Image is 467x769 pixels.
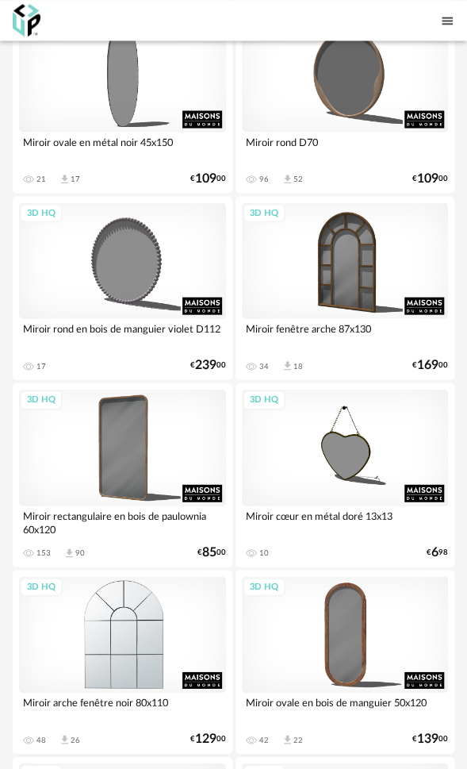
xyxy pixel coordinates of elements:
[71,735,80,744] div: 26
[427,547,448,557] div: € 98
[235,196,455,380] a: 3D HQ Miroir fenêtre arche 87x130 34 Download icon 18 €16900
[20,390,63,409] div: 3D HQ
[417,733,438,744] span: 139
[13,383,232,567] a: 3D HQ Miroir rectangulaire en bois de paulownia 60x120 153 Download icon 90 €8500
[281,360,293,371] span: Download icon
[242,506,449,537] div: Miroir cœur en métal doré 13x13
[440,12,454,29] span: Menu icon
[20,203,63,223] div: 3D HQ
[412,360,448,370] div: € 00
[13,4,40,37] img: OXP
[19,318,226,350] div: Miroir rond en bois de manguier violet D112
[242,132,449,163] div: Miroir rond D70
[243,390,285,409] div: 3D HQ
[281,173,293,185] span: Download icon
[235,570,455,754] a: 3D HQ Miroir ovale en bois de manguier 50x120 42 Download icon 22 €13900
[71,174,80,183] div: 17
[36,735,46,744] div: 48
[13,570,232,754] a: 3D HQ Miroir arche fenêtre noir 80x110 48 Download icon 26 €12900
[242,318,449,350] div: Miroir fenêtre arche 87x130
[75,548,85,557] div: 90
[19,692,226,724] div: Miroir arche fenêtre noir 80x110
[20,577,63,597] div: 3D HQ
[13,9,232,193] a: 3D HQ Miroir ovale en métal noir 45x150 21 Download icon 17 €10900
[190,733,226,744] div: € 00
[293,361,303,371] div: 18
[293,735,303,744] div: 22
[259,735,269,744] div: 42
[36,548,51,557] div: 153
[190,360,226,370] div: € 00
[243,203,285,223] div: 3D HQ
[13,196,232,380] a: 3D HQ Miroir rond en bois de manguier violet D112 17 €23900
[195,733,216,744] span: 129
[243,577,285,597] div: 3D HQ
[59,733,71,745] span: Download icon
[195,173,216,183] span: 109
[259,361,269,371] div: 34
[412,733,448,744] div: € 00
[59,173,71,185] span: Download icon
[36,174,46,183] div: 21
[19,506,226,537] div: Miroir rectangulaire en bois de paulownia 60x120
[417,360,438,370] span: 169
[36,361,46,371] div: 17
[412,173,448,183] div: € 00
[195,360,216,370] span: 239
[293,174,303,183] div: 52
[197,547,226,557] div: € 00
[202,547,216,557] span: 85
[235,383,455,567] a: 3D HQ Miroir cœur en métal doré 13x13 10 €698
[417,173,438,183] span: 109
[259,548,269,557] div: 10
[63,547,75,559] span: Download icon
[190,173,226,183] div: € 00
[259,174,269,183] div: 96
[281,733,293,745] span: Download icon
[242,692,449,724] div: Miroir ovale en bois de manguier 50x120
[235,9,455,193] a: 3D HQ Miroir rond D70 96 Download icon 52 €10900
[19,132,226,163] div: Miroir ovale en métal noir 45x150
[431,547,438,557] span: 6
